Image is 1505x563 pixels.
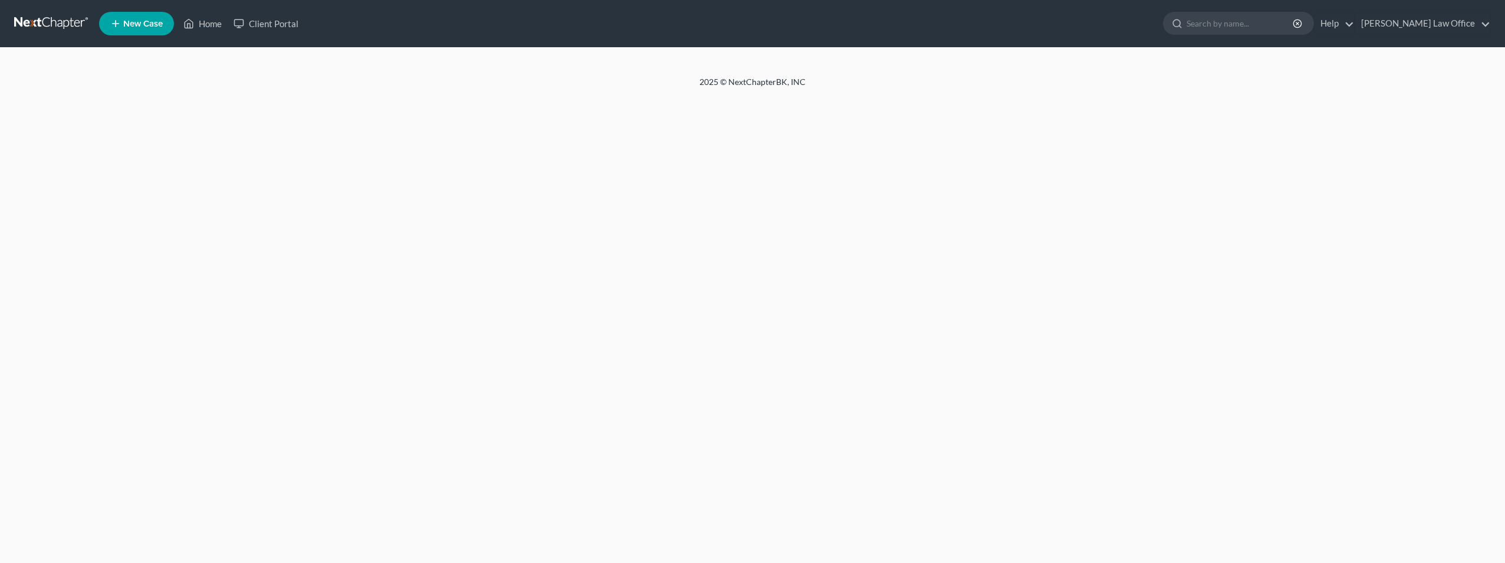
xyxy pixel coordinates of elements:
span: New Case [123,19,163,28]
a: Client Portal [228,13,304,34]
a: Home [178,13,228,34]
div: 2025 © NextChapterBK, INC [416,76,1089,97]
a: Help [1315,13,1354,34]
a: [PERSON_NAME] Law Office [1355,13,1490,34]
input: Search by name... [1187,12,1294,34]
